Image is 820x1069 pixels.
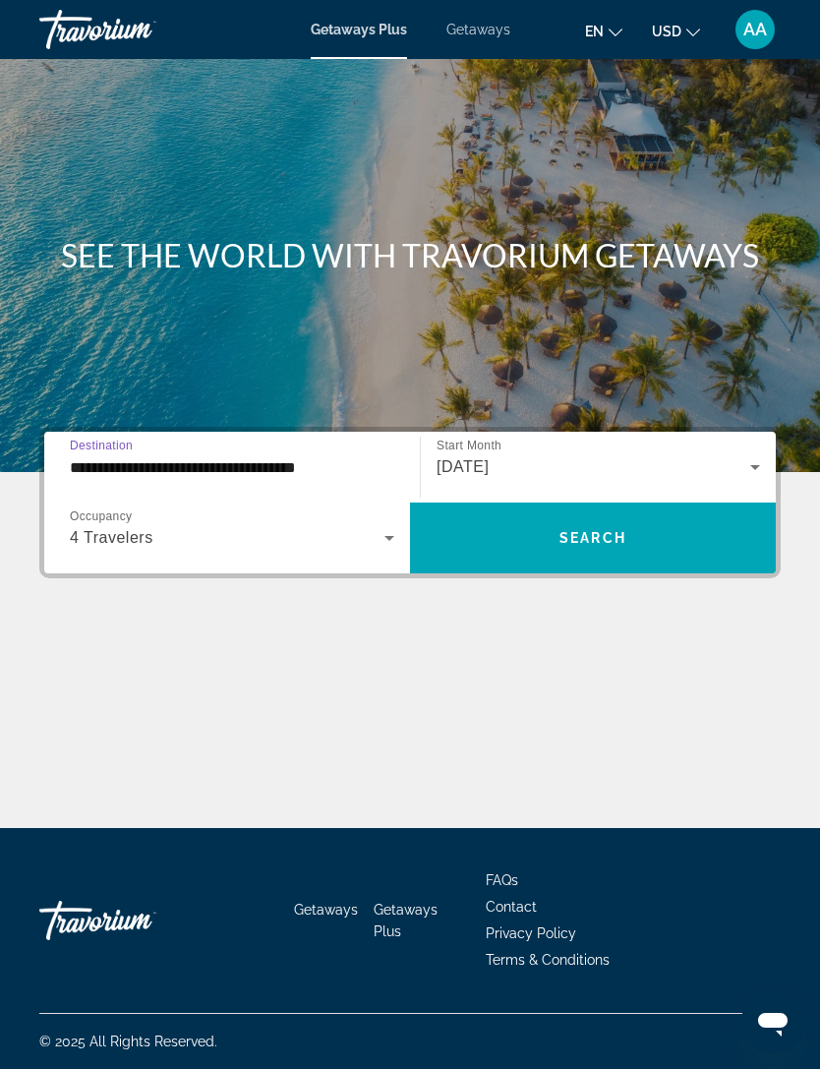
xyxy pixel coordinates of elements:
[70,529,153,546] span: 4 Travelers
[374,902,438,939] a: Getaways Plus
[585,17,622,45] button: Change language
[652,17,700,45] button: Change currency
[437,458,489,475] span: [DATE]
[743,20,767,39] span: AA
[446,22,510,37] a: Getaways
[39,4,236,55] a: Travorium
[70,439,133,451] span: Destination
[486,899,537,915] a: Contact
[70,510,132,523] span: Occupancy
[730,9,781,50] button: User Menu
[559,530,626,546] span: Search
[39,891,236,950] a: Travorium
[486,872,518,888] a: FAQs
[44,432,776,573] div: Search widget
[741,990,804,1053] iframe: Button to launch messaging window
[39,1034,217,1049] span: © 2025 All Rights Reserved.
[585,24,604,39] span: en
[41,236,779,275] h1: SEE THE WORLD WITH TRAVORIUM GETAWAYS
[311,22,407,37] a: Getaways Plus
[486,925,576,941] a: Privacy Policy
[652,24,681,39] span: USD
[410,503,776,573] button: Search
[294,902,358,918] a: Getaways
[486,952,610,968] a: Terms & Conditions
[437,440,501,452] span: Start Month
